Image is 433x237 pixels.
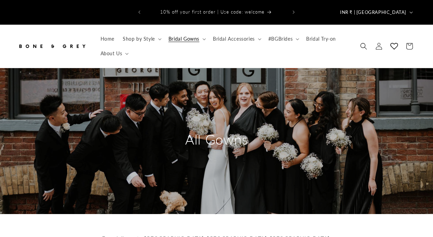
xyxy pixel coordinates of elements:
[101,50,122,57] span: About Us
[306,36,336,42] span: Bridal Try-on
[123,36,155,42] span: Shop by Style
[356,39,371,54] summary: Search
[168,36,199,42] span: Bridal Gowns
[213,36,255,42] span: Bridal Accessories
[160,9,265,15] span: 10% off your first order | Use code: welcome
[101,36,114,42] span: Home
[96,46,132,61] summary: About Us
[15,36,89,56] a: Bone and Grey Bridal
[302,32,340,46] a: Bridal Try-on
[268,36,293,42] span: #BGBrides
[17,39,87,54] img: Bone and Grey Bridal
[286,6,301,19] button: Next announcement
[336,6,416,19] button: INR ₹ | [GEOGRAPHIC_DATA]
[119,32,164,46] summary: Shop by Style
[132,6,147,19] button: Previous announcement
[209,32,264,46] summary: Bridal Accessories
[340,9,406,16] span: INR ₹ | [GEOGRAPHIC_DATA]
[264,32,302,46] summary: #BGBrides
[151,130,283,148] h2: All Gowns
[96,32,119,46] a: Home
[164,32,209,46] summary: Bridal Gowns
